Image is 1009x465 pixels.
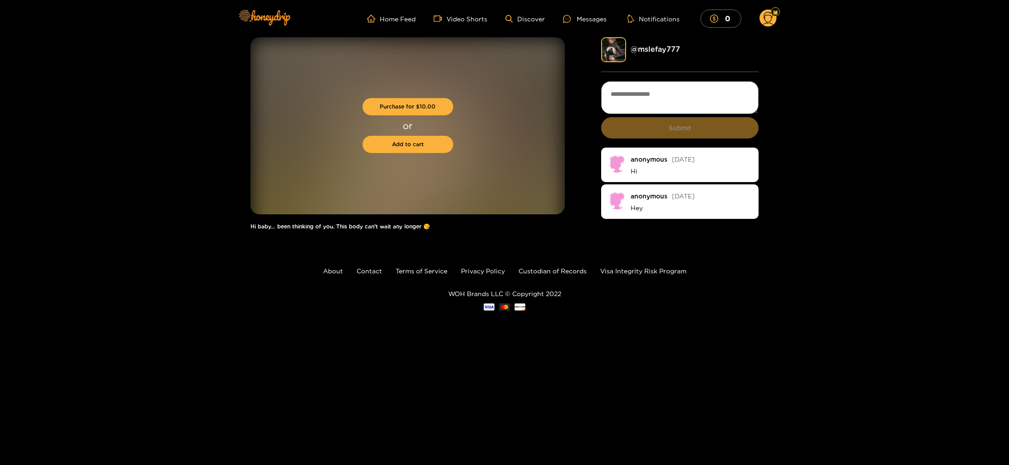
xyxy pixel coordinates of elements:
a: Video Shorts [434,15,487,23]
div: anonymous [631,193,667,199]
a: @ mslefay777 [631,45,680,53]
a: Home Feed [367,15,416,23]
span: [DATE] [672,193,695,199]
img: mslefay777 [601,37,626,62]
div: anonymous [631,156,667,163]
button: Purchase for $10.00 [362,98,453,115]
a: Contact [357,267,382,274]
a: Terms of Service [396,267,447,274]
h1: Hi baby… been thinking of you. This body can’t wait any longer 😘 [250,223,565,230]
img: no-avatar.png [608,154,626,173]
a: Custodian of Records [519,267,587,274]
span: video-camera [434,15,446,23]
button: Notifications [625,14,682,23]
img: no-avatar.png [608,191,626,209]
p: Hi [631,167,752,175]
div: Messages [563,14,607,24]
p: Hey [631,204,752,212]
a: Privacy Policy [461,267,505,274]
span: dollar [710,15,723,23]
a: Discover [505,15,545,23]
button: Add to cart [362,136,453,153]
span: home [367,15,380,23]
mark: 0 [724,14,732,23]
a: About [323,267,343,274]
p: or [403,120,412,131]
span: [DATE] [672,156,695,163]
a: Visa Integrity Risk Program [600,267,686,274]
button: Submit [601,117,759,139]
img: Fan Level [773,10,778,15]
button: 0 [700,10,741,27]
